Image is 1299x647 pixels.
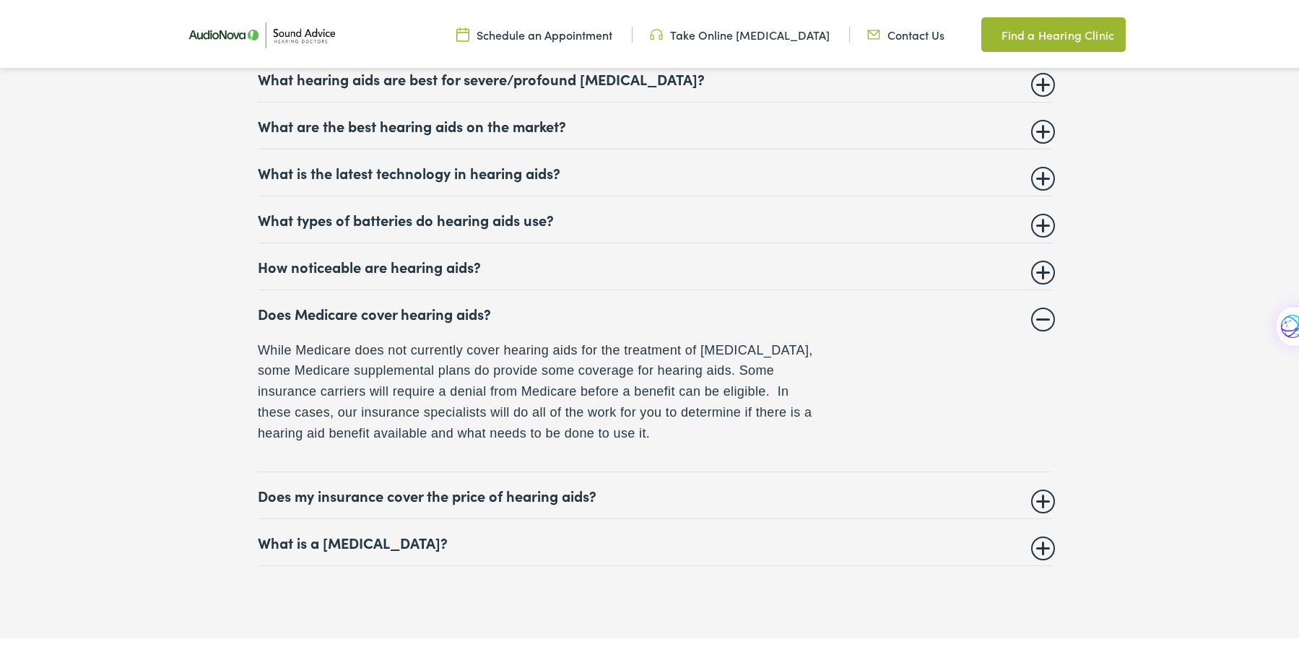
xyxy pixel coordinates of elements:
summary: How noticeable are hearing aids? [258,255,1052,272]
summary: Does my insurance cover the price of hearing aids? [258,484,1052,501]
img: Map pin icon in a unique green color, indicating location-related features or services. [981,23,994,40]
img: Calendar icon in a unique green color, symbolizing scheduling or date-related features. [456,24,469,40]
a: Take Online [MEDICAL_DATA] [650,24,830,40]
summary: What is a [MEDICAL_DATA]? [258,531,1052,548]
img: Icon representing mail communication in a unique green color, indicative of contact or communicat... [867,24,880,40]
summary: What is the latest technology in hearing aids? [258,161,1052,178]
a: Contact Us [867,24,944,40]
summary: What hearing aids are best for severe/profound [MEDICAL_DATA]? [258,67,1052,84]
a: Schedule an Appointment [456,24,612,40]
a: Find a Hearing Clinic [981,14,1126,49]
summary: Does Medicare cover hearing aids? [258,302,1052,319]
img: Headphone icon in a unique green color, suggesting audio-related services or features. [650,24,663,40]
summary: What are the best hearing aids on the market? [258,114,1052,131]
summary: What types of batteries do hearing aids use? [258,208,1052,225]
span: While Medicare does not currently cover hearing aids for the treatment of [MEDICAL_DATA], some Me... [258,340,813,438]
